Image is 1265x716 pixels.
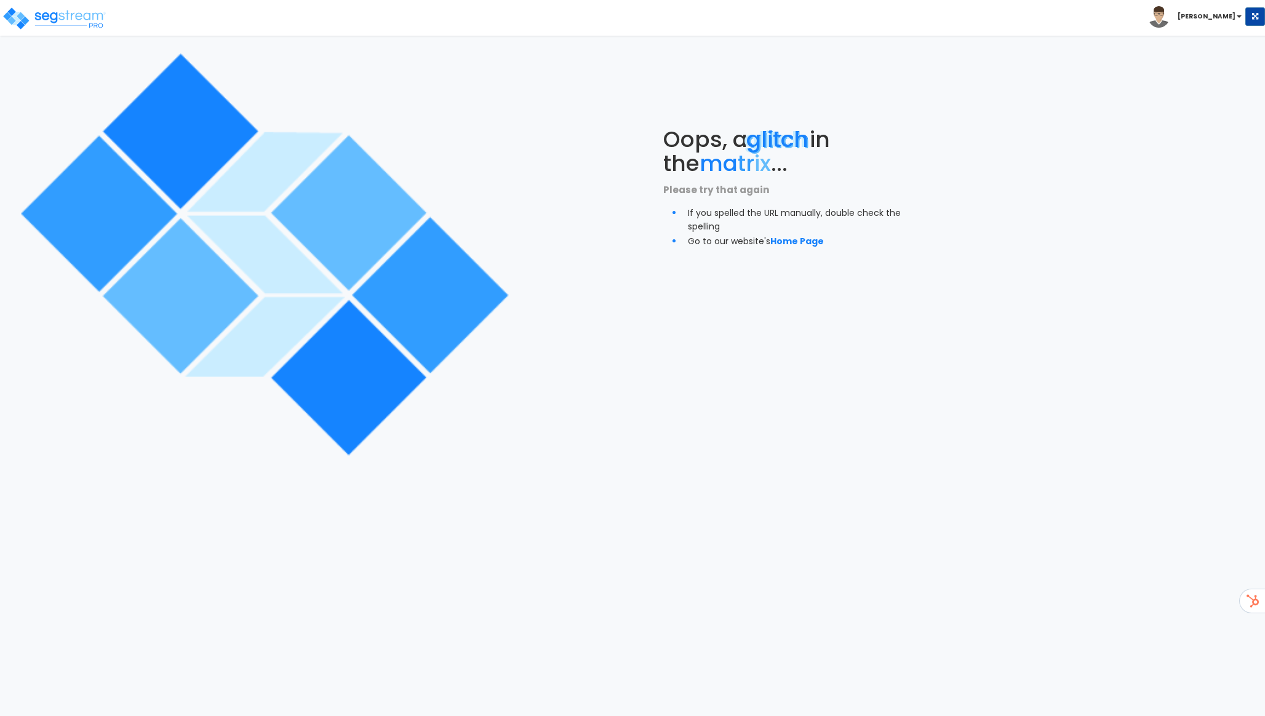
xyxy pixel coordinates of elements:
li: Go to our website's [688,233,917,249]
span: Oops, a in the ... [663,124,830,180]
a: Home Page [770,235,824,247]
span: ma [700,148,738,179]
img: avatar.png [1148,6,1170,28]
img: logo_pro_r.png [2,6,106,31]
span: ix [754,148,771,179]
b: [PERSON_NAME] [1178,12,1235,21]
p: Please try that again [663,182,917,198]
li: If you spelled the URL manually, double check the spelling [688,204,917,233]
span: glitch [748,124,810,155]
span: tr [738,148,754,179]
